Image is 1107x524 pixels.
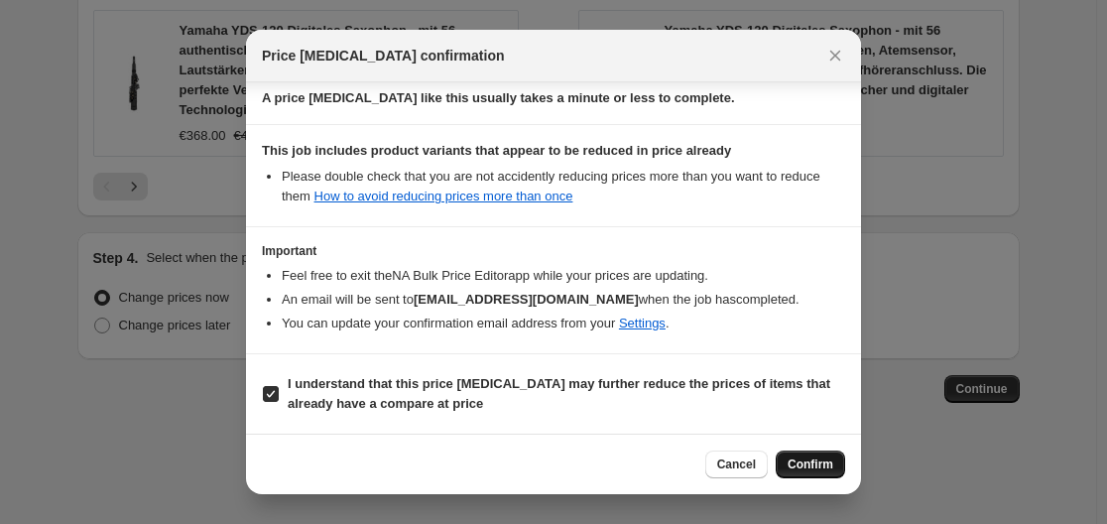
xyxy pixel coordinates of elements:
[262,46,505,65] span: Price [MEDICAL_DATA] confirmation
[282,266,845,286] li: Feel free to exit the NA Bulk Price Editor app while your prices are updating.
[414,292,639,307] b: [EMAIL_ADDRESS][DOMAIN_NAME]
[262,143,731,158] b: This job includes product variants that appear to be reduced in price already
[776,451,845,478] button: Confirm
[717,457,756,472] span: Cancel
[282,314,845,333] li: You can update your confirmation email address from your .
[262,243,845,259] h3: Important
[314,189,573,203] a: How to avoid reducing prices more than once
[788,457,833,472] span: Confirm
[821,42,849,69] button: Close
[262,90,735,105] b: A price [MEDICAL_DATA] like this usually takes a minute or less to complete.
[282,167,845,206] li: Please double check that you are not accidently reducing prices more than you want to reduce them
[282,290,845,310] li: An email will be sent to when the job has completed .
[705,451,768,478] button: Cancel
[288,376,830,411] b: I understand that this price [MEDICAL_DATA] may further reduce the prices of items that already h...
[619,316,666,330] a: Settings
